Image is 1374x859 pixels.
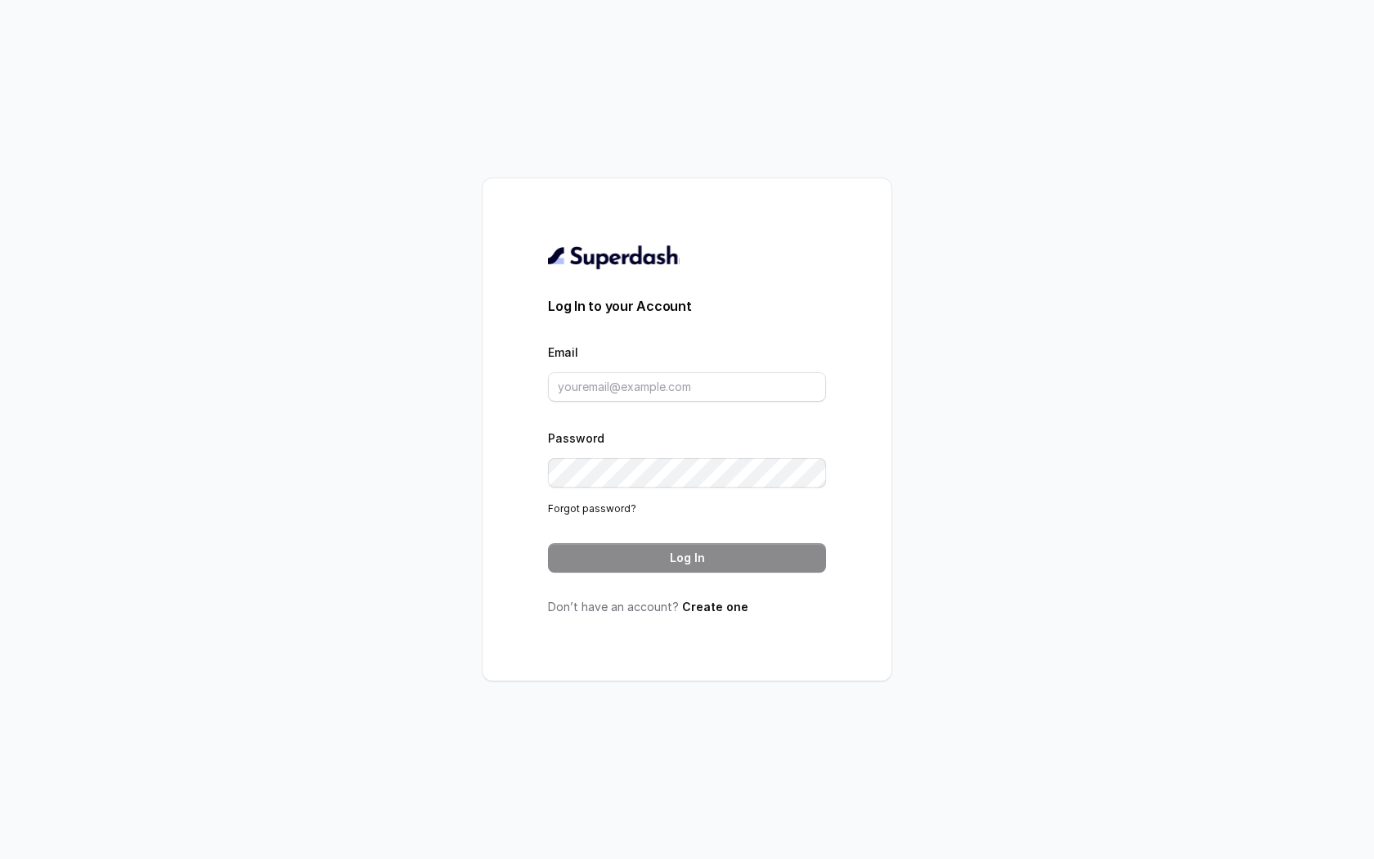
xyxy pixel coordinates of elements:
[548,431,604,445] label: Password
[548,244,680,270] img: light.svg
[548,599,826,615] p: Don’t have an account?
[682,600,748,614] a: Create one
[548,296,826,316] h3: Log In to your Account
[548,543,826,573] button: Log In
[548,372,826,402] input: youremail@example.com
[548,345,578,359] label: Email
[548,502,636,515] a: Forgot password?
